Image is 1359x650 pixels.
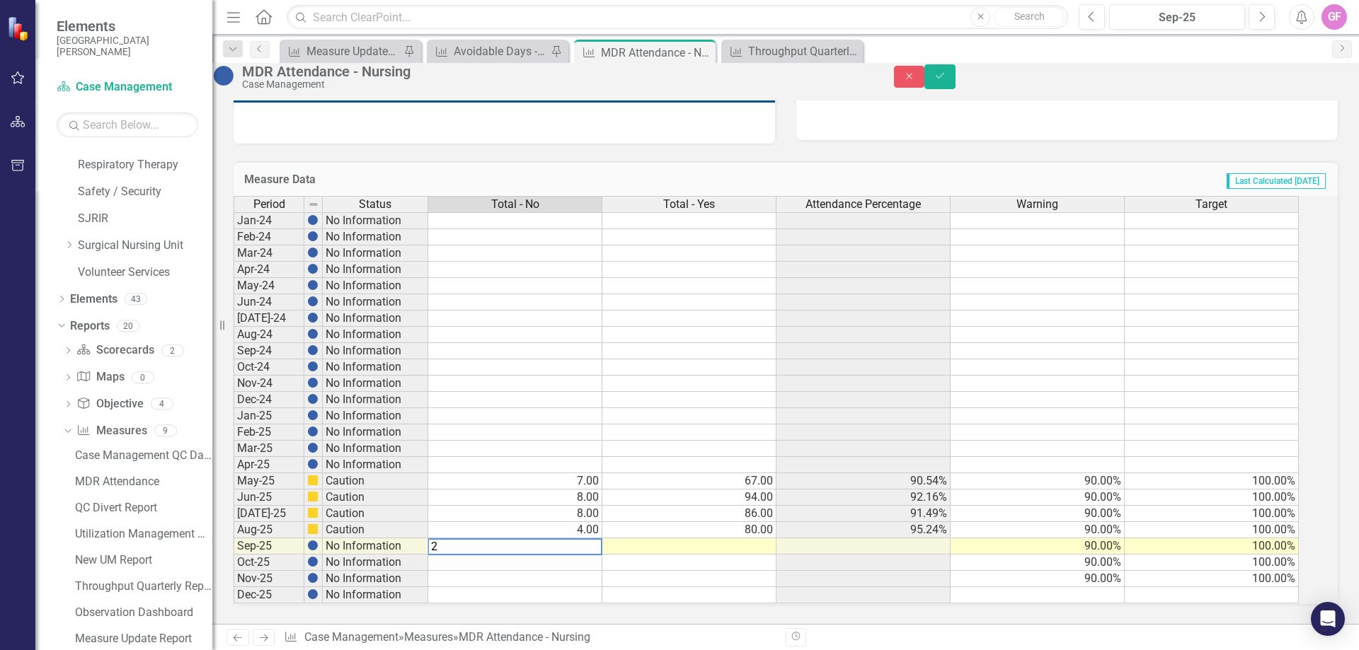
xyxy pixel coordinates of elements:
div: Sep-25 [1114,9,1240,26]
td: Jun-24 [234,294,304,311]
td: 67.00 [602,473,776,489]
span: Total - Yes [663,198,715,211]
img: BgCOk07PiH71IgAAAABJRU5ErkJggg== [307,426,319,437]
img: cBAA0RP0Y6D5n+AAAAAElFTkSuQmCC [307,475,319,486]
div: QC Divert Report [75,501,212,514]
span: Status [359,198,391,211]
a: Maps [76,369,124,385]
div: MDR Attendance - Nursing [242,64,866,79]
td: Dec-24 [234,392,304,408]
td: Jun-25 [234,489,304,506]
img: BgCOk07PiH71IgAAAABJRU5ErkJggg== [307,312,319,323]
td: No Information [323,441,428,457]
td: No Information [323,424,428,441]
div: Case Management [242,79,866,90]
td: Sep-25 [234,538,304,555]
td: 90.00% [951,489,1125,506]
td: Aug-24 [234,327,304,343]
td: 100.00% [1125,555,1299,571]
a: Measure Update Report [283,42,400,60]
td: No Information [323,376,428,392]
span: Warning [1016,198,1058,211]
td: [DATE]-24 [234,311,304,327]
td: Nov-24 [234,376,304,392]
td: Caution [323,522,428,538]
td: Aug-25 [234,522,304,538]
a: Reports [70,318,110,335]
img: No Information [212,64,235,87]
td: No Information [323,392,428,408]
img: BgCOk07PiH71IgAAAABJRU5ErkJggg== [307,328,319,339]
img: BgCOk07PiH71IgAAAABJRU5ErkJggg== [307,247,319,258]
a: Respiratory Therapy [78,157,212,173]
div: Open Intercom Messenger [1311,602,1345,636]
div: Observation Dashboard [75,606,212,619]
a: Case Management [304,630,398,644]
td: 8.00 [428,506,602,522]
td: Sep-24 [234,343,304,359]
img: 8DAGhfEEPCf229AAAAAElFTkSuQmCC [308,199,319,210]
a: Scorecards [76,342,154,359]
td: 86.00 [602,506,776,522]
td: Oct-24 [234,359,304,376]
a: Measure Update Report [71,627,212,650]
td: 91.49% [776,506,951,522]
a: SJRIR [78,211,212,227]
span: Elements [57,18,198,35]
td: Caution [323,489,428,506]
td: No Information [323,229,428,245]
td: 94.00 [602,489,776,506]
td: Jan-24 [234,212,304,229]
a: QC Divert Report [71,497,212,519]
td: May-24 [234,278,304,294]
td: 95.24% [776,522,951,538]
div: Utilization Management Dashboard [75,528,212,540]
td: 7.00 [428,473,602,489]
span: Attendance Percentage [805,198,921,211]
a: MDR Attendance [71,470,212,493]
td: 100.00% [1125,489,1299,506]
span: Search [1014,11,1045,22]
td: No Information [323,408,428,424]
td: 4.00 [428,522,602,538]
td: No Information [323,587,428,603]
td: Caution [323,506,428,522]
div: 0 [132,371,154,383]
div: 9 [154,425,177,437]
td: No Information [323,457,428,473]
div: Measure Update Report [306,42,400,60]
td: No Information [323,343,428,359]
button: Search [994,7,1065,27]
td: No Information [323,212,428,229]
div: New UM Report [75,554,212,567]
a: Safety / Security [78,184,212,200]
td: Apr-25 [234,457,304,473]
div: Measure Update Report [75,632,212,645]
td: 100.00% [1125,522,1299,538]
a: Case Management QC Dashboard [71,444,212,467]
a: Throughput Quarterly Report [725,42,859,60]
img: BgCOk07PiH71IgAAAABJRU5ErkJggg== [307,344,319,356]
td: No Information [323,359,428,376]
td: 90.00% [951,506,1125,522]
a: Throughput Quarterly Report [71,575,212,598]
span: Last Calculated [DATE] [1227,173,1326,189]
td: Caution [323,473,428,489]
img: cBAA0RP0Y6D5n+AAAAAElFTkSuQmCC [307,507,319,518]
img: cBAA0RP0Y6D5n+AAAAAElFTkSuQmCC [307,523,319,535]
input: Search Below... [57,112,198,137]
td: No Information [323,311,428,327]
a: Avoidable Days - External [430,42,547,60]
a: Measures [404,630,453,644]
td: No Information [323,327,428,343]
div: 43 [125,293,147,305]
small: [GEOGRAPHIC_DATA][PERSON_NAME] [57,35,198,58]
a: Elements [70,291,117,308]
td: No Information [323,245,428,262]
img: BgCOk07PiH71IgAAAABJRU5ErkJggg== [307,588,319,600]
td: 90.54% [776,473,951,489]
span: Target [1195,198,1227,211]
a: Observation Dashboard [71,601,212,624]
td: No Information [323,571,428,587]
img: BgCOk07PiH71IgAAAABJRU5ErkJggg== [307,442,319,453]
